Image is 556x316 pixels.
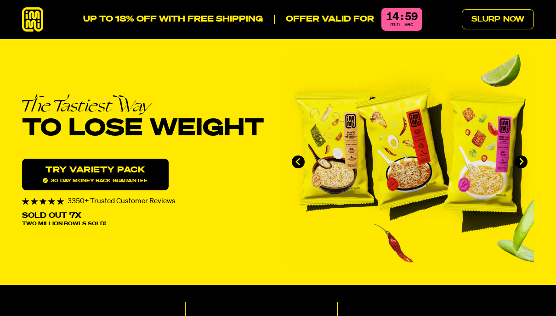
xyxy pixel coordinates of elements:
button: Go to last slide [292,155,305,168]
a: Slurp Now [462,9,534,29]
div: immi slideshow [285,54,534,270]
span: 30 day money-back guarantee [43,178,148,183]
div: 59 [405,11,418,22]
span: min [390,22,400,28]
div: : [401,11,403,22]
h1: To Lose Weight [22,97,271,141]
p: Sold Out 7X [22,212,81,220]
em: The Tastiest Way [22,97,271,114]
p: Offer valid for [274,15,374,25]
button: Next slide [515,155,528,168]
div: 3350+ Trusted Customer Reviews [22,198,271,205]
span: Two Million Bowls Sold! [22,222,106,227]
li: 1 of 4 [285,54,534,270]
span: sec [404,22,414,28]
a: Try variety Pack30 day money-back guarantee [22,159,169,190]
div: 14 [386,11,399,22]
p: Up to 18% off with free shipping [83,15,263,25]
